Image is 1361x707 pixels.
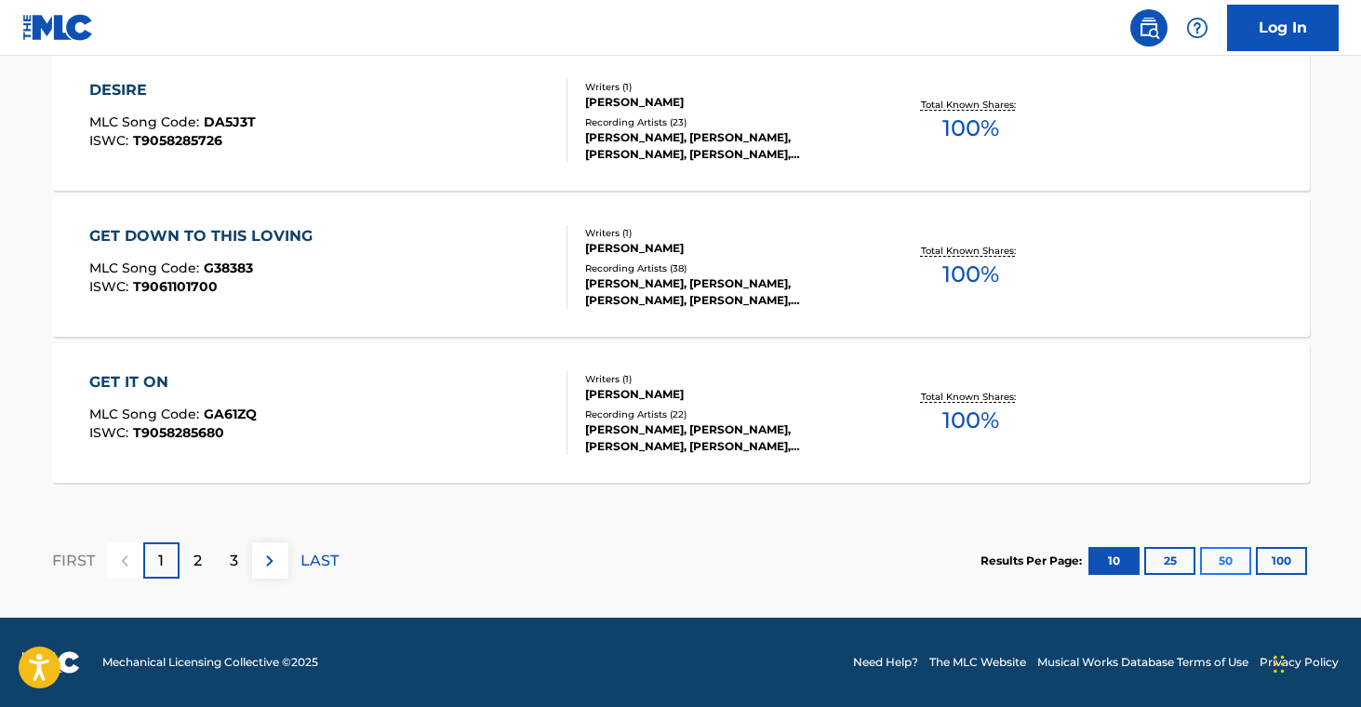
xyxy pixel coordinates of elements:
div: [PERSON_NAME], [PERSON_NAME], [PERSON_NAME], [PERSON_NAME], [PERSON_NAME] [585,129,866,163]
p: Total Known Shares: [921,390,1021,404]
div: Writers ( 1 ) [585,80,866,94]
span: T9058285726 [133,132,222,149]
span: ISWC : [89,278,133,295]
button: 10 [1088,547,1140,575]
p: 3 [230,550,238,572]
div: Recording Artists ( 38 ) [585,261,866,275]
button: 100 [1256,547,1307,575]
div: Help [1179,9,1216,47]
div: [PERSON_NAME], [PERSON_NAME], [PERSON_NAME], [PERSON_NAME], [PERSON_NAME] [585,275,866,309]
span: MLC Song Code : [89,260,204,276]
img: logo [22,651,80,674]
div: Recording Artists ( 23 ) [585,115,866,129]
span: ISWC : [89,424,133,441]
a: Log In [1227,5,1339,51]
div: Recording Artists ( 22 ) [585,407,866,421]
div: Writers ( 1 ) [585,372,866,386]
p: FIRST [52,550,95,572]
p: Total Known Shares: [921,244,1021,258]
span: G38383 [204,260,253,276]
button: 50 [1200,547,1251,575]
a: GET DOWN TO THIS LOVINGMLC Song Code:G38383ISWC:T9061101700Writers (1)[PERSON_NAME]Recording Arti... [52,197,1310,337]
img: right [259,550,281,572]
img: MLC Logo [22,14,94,41]
span: T9061101700 [133,278,218,295]
span: 100 % [942,404,999,437]
div: GET DOWN TO THIS LOVING [89,225,322,247]
span: 100 % [942,112,999,145]
p: Total Known Shares: [921,98,1021,112]
span: ISWC : [89,132,133,149]
a: Musical Works Database Terms of Use [1037,654,1248,671]
div: GET IT ON [89,371,257,394]
p: LAST [300,550,339,572]
div: [PERSON_NAME], [PERSON_NAME], [PERSON_NAME], [PERSON_NAME], [PERSON_NAME] [585,421,866,455]
p: 1 [158,550,164,572]
span: 100 % [942,258,999,291]
div: Drag [1274,636,1285,692]
span: DA5J3T [204,113,256,130]
a: Public Search [1130,9,1168,47]
span: GA61ZQ [204,406,257,422]
div: Writers ( 1 ) [585,226,866,240]
a: GET IT ONMLC Song Code:GA61ZQISWC:T9058285680Writers (1)[PERSON_NAME]Recording Artists (22)[PERSO... [52,343,1310,483]
div: DESIRE [89,79,256,101]
a: The MLC Website [929,654,1026,671]
div: [PERSON_NAME] [585,240,866,257]
img: help [1186,17,1208,39]
a: Need Help? [853,654,918,671]
span: MLC Song Code : [89,406,204,422]
span: Mechanical Licensing Collective © 2025 [102,654,318,671]
div: [PERSON_NAME] [585,94,866,111]
p: 2 [193,550,202,572]
span: T9058285680 [133,424,224,441]
a: DESIREMLC Song Code:DA5J3TISWC:T9058285726Writers (1)[PERSON_NAME]Recording Artists (23)[PERSON_N... [52,51,1310,191]
span: MLC Song Code : [89,113,204,130]
button: 25 [1144,547,1195,575]
p: Results Per Page: [981,553,1087,569]
div: [PERSON_NAME] [585,386,866,403]
a: Privacy Policy [1260,654,1339,671]
iframe: Chat Widget [1268,618,1361,707]
img: search [1138,17,1160,39]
